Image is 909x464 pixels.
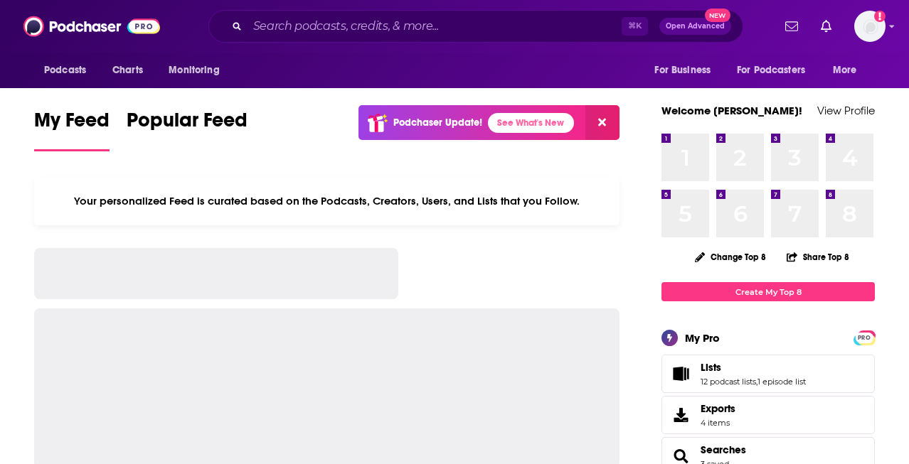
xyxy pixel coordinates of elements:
[644,57,728,84] button: open menu
[701,418,735,428] span: 4 items
[34,57,105,84] button: open menu
[659,18,731,35] button: Open AdvancedNew
[127,108,248,151] a: Popular Feed
[661,396,875,434] a: Exports
[661,355,875,393] span: Lists
[248,15,622,38] input: Search podcasts, credits, & more...
[103,57,151,84] a: Charts
[666,405,695,425] span: Exports
[112,60,143,80] span: Charts
[654,60,711,80] span: For Business
[23,13,160,40] img: Podchaser - Follow, Share and Rate Podcasts
[854,11,886,42] button: Show profile menu
[786,243,850,271] button: Share Top 8
[854,11,886,42] img: User Profile
[159,57,238,84] button: open menu
[34,108,110,141] span: My Feed
[823,57,875,84] button: open menu
[854,11,886,42] span: Logged in as amandagibson
[737,60,805,80] span: For Podcasters
[208,10,743,43] div: Search podcasts, credits, & more...
[856,332,873,342] a: PRO
[757,377,806,387] a: 1 episode list
[44,60,86,80] span: Podcasts
[488,113,574,133] a: See What's New
[127,108,248,141] span: Popular Feed
[705,9,730,22] span: New
[393,117,482,129] p: Podchaser Update!
[874,11,886,22] svg: Add a profile image
[833,60,857,80] span: More
[34,108,110,151] a: My Feed
[622,17,648,36] span: ⌘ K
[856,333,873,343] span: PRO
[661,104,802,117] a: Welcome [PERSON_NAME]!
[685,331,720,345] div: My Pro
[780,14,804,38] a: Show notifications dropdown
[701,443,746,456] a: Searches
[701,361,806,374] a: Lists
[666,23,725,30] span: Open Advanced
[756,377,757,387] span: ,
[701,402,735,415] span: Exports
[701,361,721,374] span: Lists
[815,14,837,38] a: Show notifications dropdown
[666,364,695,384] a: Lists
[686,248,775,266] button: Change Top 8
[661,282,875,301] a: Create My Top 8
[701,377,756,387] a: 12 podcast lists
[34,177,620,225] div: Your personalized Feed is curated based on the Podcasts, Creators, Users, and Lists that you Follow.
[728,57,826,84] button: open menu
[817,104,875,117] a: View Profile
[169,60,219,80] span: Monitoring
